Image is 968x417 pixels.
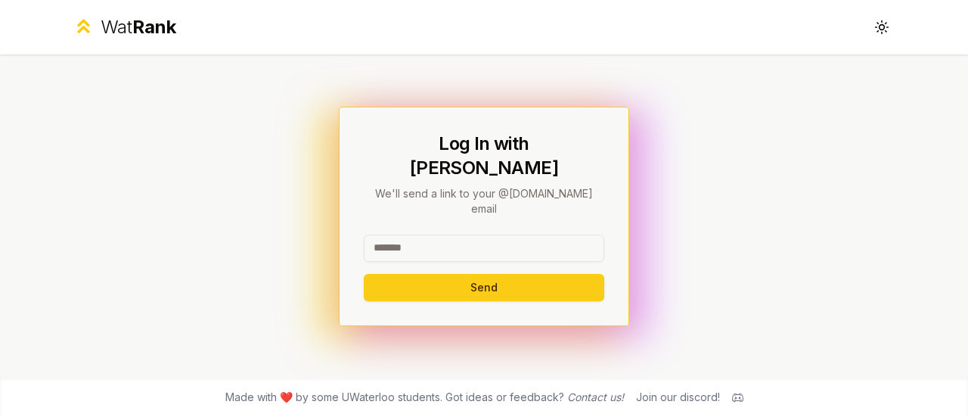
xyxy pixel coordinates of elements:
a: WatRank [73,15,176,39]
div: Wat [101,15,176,39]
button: Send [364,274,604,301]
span: Made with ❤️ by some UWaterloo students. Got ideas or feedback? [225,390,624,405]
div: Join our discord! [636,390,720,405]
h1: Log In with [PERSON_NAME] [364,132,604,180]
span: Rank [132,16,176,38]
a: Contact us! [567,391,624,403]
p: We'll send a link to your @[DOMAIN_NAME] email [364,186,604,216]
